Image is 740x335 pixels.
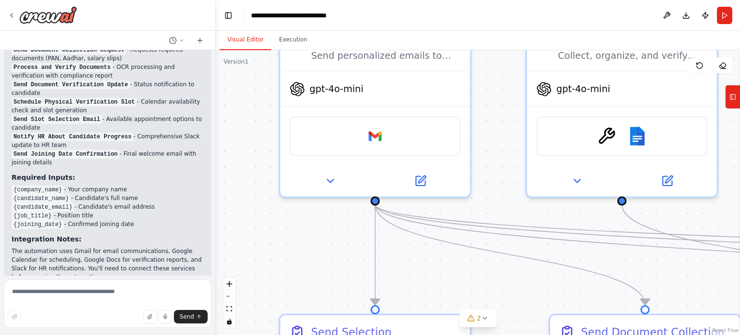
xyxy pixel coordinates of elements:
[223,315,236,328] button: toggle interactivity
[12,80,204,97] li: - Status notification to candidate
[623,172,711,190] button: Open in side panel
[12,98,137,107] code: Schedule Physical Verification Slot
[477,313,481,323] span: 2
[12,194,204,202] li: - Candidate's full name
[377,172,464,190] button: Open in side panel
[12,80,130,89] code: Send Document Verification Update
[251,11,359,20] nav: breadcrumb
[12,212,53,220] code: {job_title}
[558,50,708,62] div: Collect, organize, and verify candidate documents including PAN Card, Aadhar Card, and salary sli...
[8,310,21,323] button: Improve this prompt
[12,45,204,63] li: - Requests required documents (PAN, Aadhar, salary slips)
[223,278,236,290] button: zoom in
[159,310,172,323] button: Click to speak your automation idea
[180,313,194,321] span: Send
[12,133,133,141] code: Notify HR About Candidate Progress
[12,149,204,167] li: - Final welcome email with joining details
[271,30,315,50] button: Execution
[12,235,81,243] strong: Integration Notes:
[12,63,113,72] code: Process and Verify Documents
[12,46,126,54] code: Send Document Collection Request
[628,127,647,145] img: Google docs
[12,186,64,194] code: {company_name}
[12,185,204,194] li: - Your company name
[12,220,64,229] code: {joining_date}
[223,303,236,315] button: fit view
[12,220,204,228] li: - Confirmed joining date
[311,50,461,62] div: Send personalized emails to selected candidates at each stage of the onboarding process, includin...
[12,63,204,80] li: - OCR processing and verification with compliance report
[12,203,74,212] code: {candidate_email}
[12,132,204,149] li: - Comprehensive Slack update to HR team
[310,83,364,95] span: gpt-4o-mini
[174,310,208,323] button: Send
[192,35,208,46] button: Start a new chat
[165,35,188,46] button: Switch to previous chat
[220,30,271,50] button: Visual Editor
[12,202,204,211] li: - Candidate's email address
[460,309,497,327] button: 2
[713,328,739,333] a: React Flow attribution
[279,5,472,198] div: Send personalized emails to selected candidates at each stage of the onboarding process, includin...
[223,290,236,303] button: zoom out
[12,194,71,203] code: {candidate_name}
[222,9,235,22] button: Hide left sidebar
[12,115,102,124] code: Send Slot Selection Email
[19,6,77,24] img: Logo
[12,174,75,181] strong: Required Inputs:
[366,127,384,145] img: Google gmail
[368,204,383,305] g: Edge from 5de8f681-be56-410e-bc31-f53680faaec4 to d133c89e-0275-4774-b034-d756956e1011
[12,247,204,281] p: The automation uses Gmail for email communications, Google Calendar for scheduling, Google Docs f...
[12,115,204,132] li: - Available appointment options to candidate
[12,211,204,220] li: - Position title
[143,310,157,323] button: Upload files
[224,58,249,66] div: Version 1
[223,278,236,328] div: React Flow controls
[556,83,610,95] span: gpt-4o-mini
[368,204,653,305] g: Edge from 5de8f681-be56-410e-bc31-f53680faaec4 to 8b727d4a-c539-4245-90b6-80bfc4e7c973
[597,127,616,145] img: OCRTool
[12,150,119,159] code: Send Joining Date Confirmation
[12,97,204,115] li: - Calendar availability check and slot generation
[526,5,718,198] div: Collect, organize, and verify candidate documents including PAN Card, Aadhar Card, and salary sli...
